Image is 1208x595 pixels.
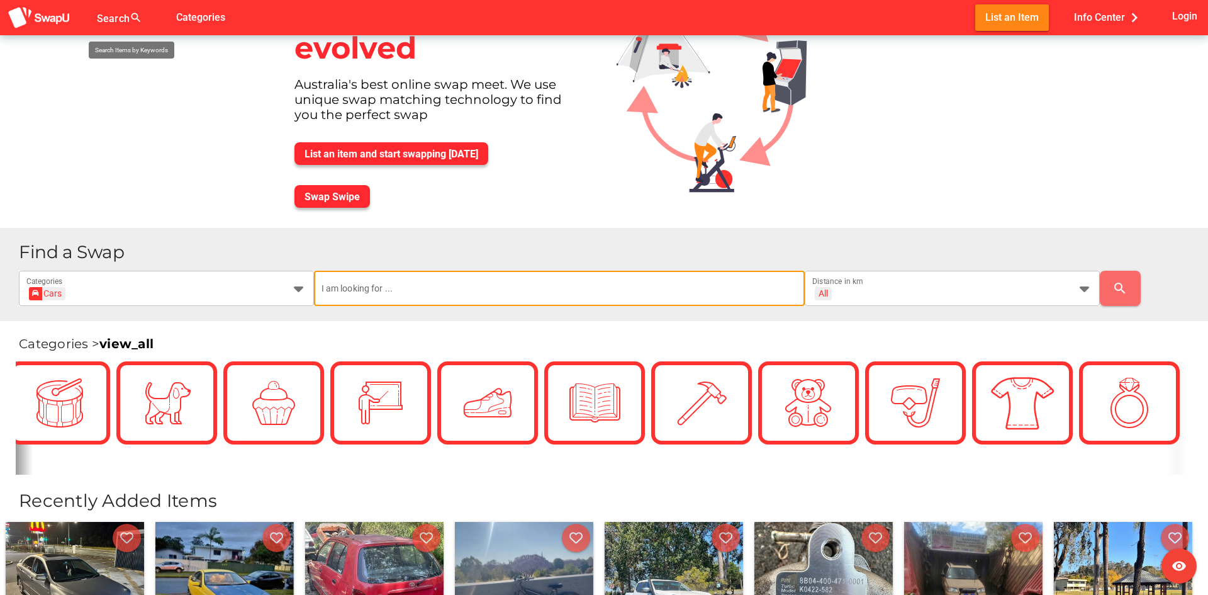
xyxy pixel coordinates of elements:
[33,287,62,300] div: Cars
[305,191,360,203] span: Swap Swipe
[985,9,1039,26] span: List an Item
[166,11,235,23] a: Categories
[19,490,217,511] span: Recently Added Items
[322,271,798,306] input: I am looking for ...
[99,336,154,351] a: view_all
[1064,4,1154,30] button: Info Center
[19,336,154,351] span: Categories >
[1112,281,1127,296] i: search
[819,288,828,299] div: All
[157,10,172,25] i: false
[8,6,70,30] img: aSD8y5uGLpzPJLYTcYcjNu3laj1c05W5KWf0Ds+Za8uybjssssuu+yyyy677LKX2n+PWMSDJ9a87AAAAABJRU5ErkJggg==
[294,142,488,165] button: List an item and start swapping [DATE]
[294,185,370,208] button: Swap Swipe
[1125,8,1144,27] i: chevron_right
[1172,8,1197,25] span: Login
[284,77,596,132] div: Australia's best online swap meet. We use unique swap matching technology to find you the perfect...
[1172,558,1187,574] i: visibility
[1074,7,1144,28] span: Info Center
[305,148,478,160] span: List an item and start swapping [DATE]
[166,4,235,30] button: Categories
[176,7,225,28] span: Categories
[19,243,1198,261] h1: Find a Swap
[975,4,1049,30] button: List an Item
[1170,4,1200,28] button: Login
